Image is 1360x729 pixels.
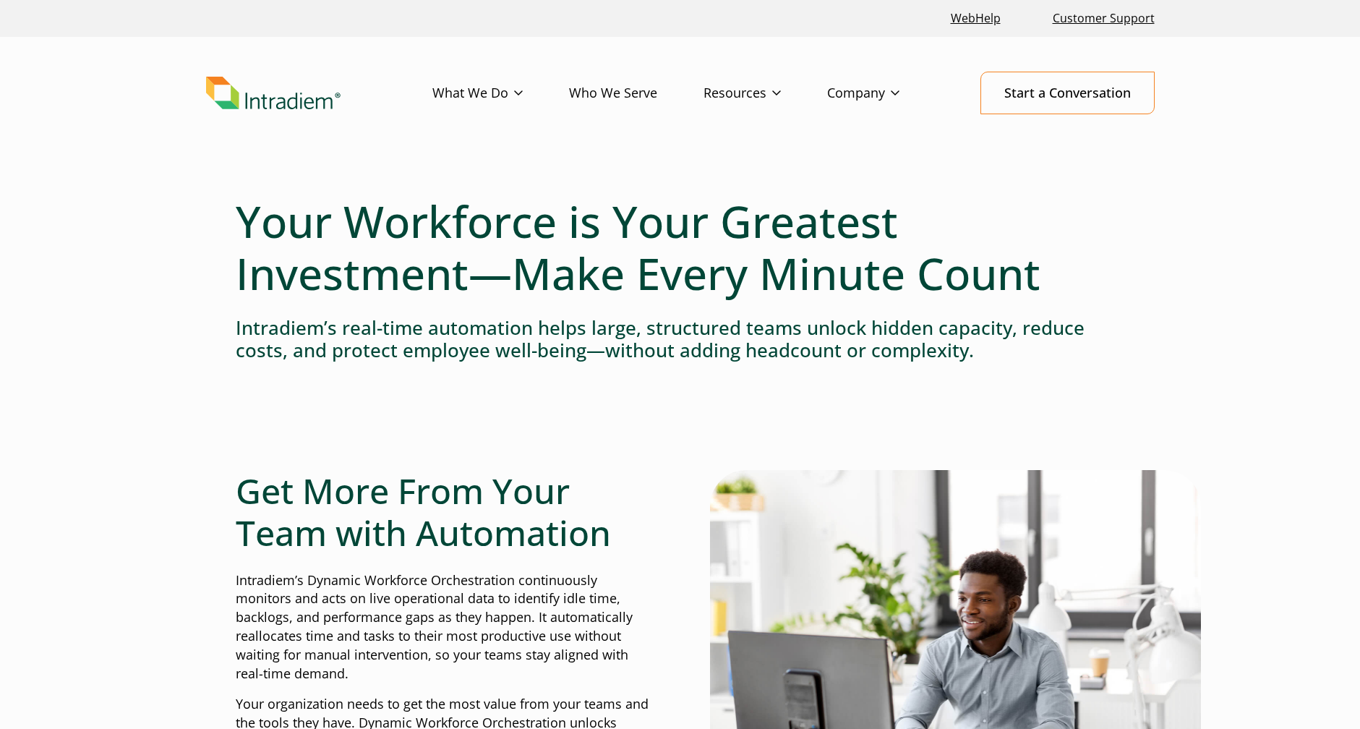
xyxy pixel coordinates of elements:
[236,195,1125,299] h1: Your Workforce is Your Greatest Investment—Make Every Minute Count
[1047,3,1160,34] a: Customer Support
[206,77,432,110] a: Link to homepage of Intradiem
[236,317,1125,362] h4: Intradiem’s real-time automation helps large, structured teams unlock hidden capacity, reduce cos...
[569,72,703,114] a: Who We Serve
[432,72,569,114] a: What We Do
[236,571,651,683] p: Intradiem’s Dynamic Workforce Orchestration continuously monitors and acts on live operational da...
[206,77,341,110] img: Intradiem
[980,72,1155,114] a: Start a Conversation
[703,72,827,114] a: Resources
[945,3,1006,34] a: Link opens in a new window
[236,470,651,553] h2: Get More From Your Team with Automation
[827,72,946,114] a: Company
